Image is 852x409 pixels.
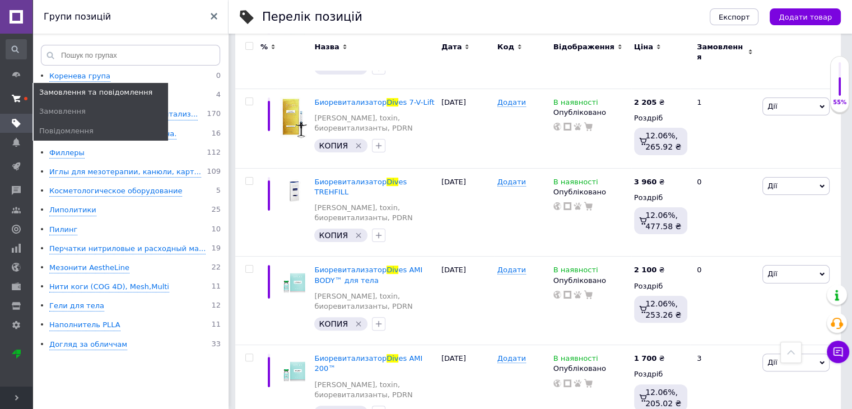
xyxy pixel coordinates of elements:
[49,263,129,273] div: Мезонити AestheLine
[690,257,760,345] div: 0
[39,87,152,97] span: Замовлення та повідомлення
[49,148,85,159] div: Филлеры
[216,186,221,197] span: 5
[39,126,94,136] span: Повідомлення
[634,97,665,108] div: ₴
[49,167,201,178] div: Иглы для мезотерапии, канюли, карт...
[314,354,387,362] span: Биоревитализатор
[645,299,681,319] span: 12.06%, 253.26 ₴
[280,265,309,294] img: Биоревитализатор Dives AMI BODY™ для тела
[767,269,777,278] span: Дії
[387,266,398,274] span: Div
[497,178,526,187] span: Додати
[216,71,221,82] span: 0
[49,340,127,350] div: Догляд за обличчам
[49,301,104,312] div: Гели для тела
[314,266,387,274] span: Биоревитализатор
[634,354,657,362] b: 1 700
[497,354,526,363] span: Додати
[354,231,363,240] svg: Видалити мітку
[645,388,681,408] span: 12.06%, 205.02 ₴
[314,380,435,400] a: [PERSON_NAME], toxin, биоревитализанты, PDRN
[49,205,96,216] div: Липолитики
[354,319,363,328] svg: Видалити мітку
[697,42,745,62] span: Замовлення
[319,231,348,240] span: КОПИЯ
[216,90,221,101] span: 4
[280,97,309,138] img: Биоревитализатор Dives 7-V-Lift
[719,13,750,21] span: Експорт
[34,122,168,141] a: Повідомлення
[49,225,77,235] div: Пилинг
[497,42,514,52] span: Код
[262,11,362,23] div: Перелік позицій
[553,98,598,110] span: В наявності
[767,358,777,366] span: Дії
[387,98,398,106] span: Div
[49,186,182,197] div: Косметологическое оборудование
[553,42,614,52] span: Відображення
[441,42,462,52] span: Дата
[553,108,628,118] div: Опубліковано
[387,178,398,186] span: Div
[497,98,526,107] span: Додати
[634,354,665,364] div: ₴
[439,257,495,345] div: [DATE]
[211,129,221,140] span: 16
[314,113,435,133] a: [PERSON_NAME], toxin, биоревитализанты, PDRN
[553,187,628,197] div: Опубліковано
[710,8,759,25] button: Експорт
[260,42,268,52] span: %
[779,13,832,21] span: Додати товар
[211,263,221,273] span: 22
[634,98,657,106] b: 2 205
[314,266,422,284] a: БиоревитализаторDives AMI BODY™ для тела
[553,364,628,374] div: Опубліковано
[634,113,687,123] div: Роздріб
[634,369,687,379] div: Роздріб
[553,354,598,366] span: В наявності
[314,178,387,186] span: Биоревитализатор
[211,320,221,331] span: 11
[398,98,434,106] span: es 7-V-Lift
[690,168,760,257] div: 0
[831,99,849,106] div: 55%
[211,282,221,292] span: 11
[211,244,221,254] span: 19
[49,71,110,82] div: Коренева група
[634,178,657,186] b: 3 960
[319,141,348,150] span: КОПИЯ
[314,98,387,106] span: Биоревитализатор
[634,193,687,203] div: Роздріб
[314,354,422,373] a: БиоревитализаторDives AMI 200™
[207,148,221,159] span: 112
[634,177,665,187] div: ₴
[645,211,681,231] span: 12.06%, 477.58 ₴
[645,131,681,151] span: 12.06%, 265.92 ₴
[553,266,598,277] span: В наявності
[314,291,435,312] a: [PERSON_NAME], toxin, биоревитализанты, PDRN
[39,106,86,117] span: Замовлення
[497,266,526,275] span: Додати
[211,205,221,216] span: 25
[280,354,309,382] img: Биоревитализатор Dives AMI 200™
[387,354,398,362] span: Div
[553,276,628,286] div: Опубліковано
[41,45,220,66] input: Пошук по групах
[314,203,435,223] a: [PERSON_NAME], toxin, биоревитализанты, PDRN
[827,341,849,363] button: Чат з покупцем
[553,178,598,189] span: В наявності
[319,319,348,328] span: КОПИЯ
[49,244,206,254] div: Перчатки нитриловые и расходный ма...
[280,177,309,206] img: Биоревитализатор Dives TREHFILL
[211,340,221,350] span: 33
[211,225,221,235] span: 10
[690,89,760,168] div: 1
[354,141,363,150] svg: Видалити мітку
[49,320,120,331] div: Hаполнитель PLLA
[767,102,777,110] span: Дії
[439,89,495,168] div: [DATE]
[34,102,168,121] a: Замовлення
[314,178,407,196] a: БиоревитализаторDives TREHFILL
[207,167,221,178] span: 109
